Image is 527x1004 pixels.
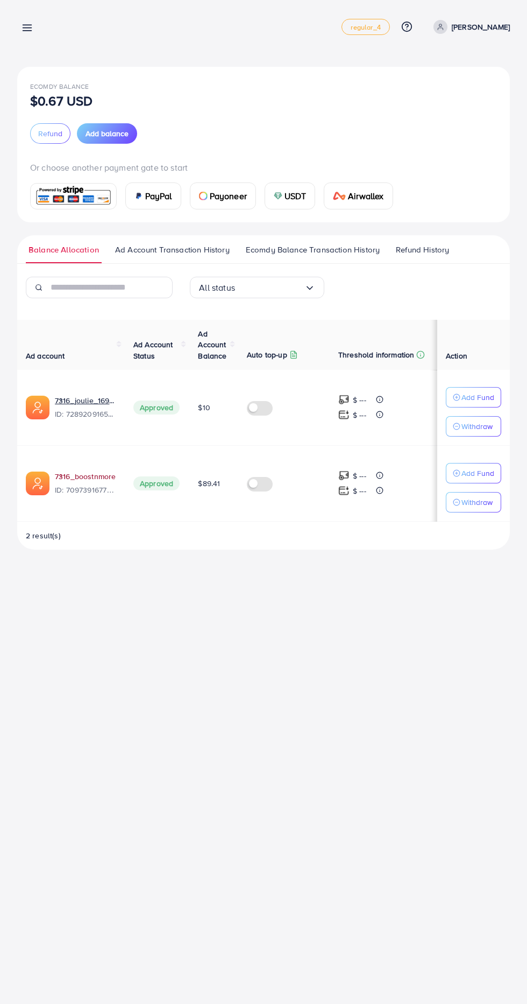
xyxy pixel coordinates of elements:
p: $ --- [353,394,366,406]
span: Ad Account Status [133,339,173,361]
span: Add balance [86,128,129,139]
span: Action [446,350,467,361]
span: Payoneer [210,189,247,202]
button: Refund [30,123,70,144]
a: cardUSDT [265,182,316,209]
div: <span class='underline'>7316_joulie_1697151281113</span></br>7289209165787004929 [55,395,116,420]
span: Balance Allocation [29,244,99,256]
img: card [134,192,143,200]
a: card [30,183,117,209]
button: Add Fund [446,387,501,408]
span: ID: 7097391677861625857 [55,485,116,495]
img: card [34,185,113,208]
img: ic-ads-acc.e4c84228.svg [26,396,49,419]
div: Search for option [190,277,324,298]
span: Ad Account Balance [198,328,226,361]
a: cardPayPal [125,182,181,209]
span: Approved [133,476,180,490]
span: Ad account [26,350,65,361]
p: Withdraw [461,496,493,509]
img: ic-ads-acc.e4c84228.svg [26,472,49,495]
span: Ecomdy Balance [30,82,89,91]
p: $ --- [353,485,366,497]
p: $ --- [353,409,366,422]
a: regular_4 [341,19,389,35]
img: top-up amount [338,470,350,481]
span: Ad Account Transaction History [115,244,230,256]
img: card [274,192,282,200]
img: card [199,192,208,200]
a: cardPayoneer [190,182,256,209]
span: Ecomdy Balance Transaction History [246,244,380,256]
span: $10 [198,402,210,413]
img: top-up amount [338,394,350,405]
span: Refund History [396,244,449,256]
a: cardAirwallex [324,182,393,209]
p: [PERSON_NAME] [452,20,510,33]
div: <span class='underline'>7316_boostnmore</span></br>7097391677861625857 [55,471,116,496]
input: Search for option [235,279,304,296]
span: Refund [38,128,62,139]
p: Threshold information [338,348,414,361]
span: PayPal [145,189,172,202]
span: 2 result(s) [26,530,61,541]
a: [PERSON_NAME] [429,20,510,34]
button: Withdraw [446,492,501,512]
span: regular_4 [351,24,380,31]
span: USDT [284,189,307,202]
span: $89.41 [198,478,220,489]
a: 7316_joulie_1697151281113 [55,395,116,406]
img: card [333,192,346,200]
span: ID: 7289209165787004929 [55,409,116,419]
span: Approved [133,401,180,415]
p: Or choose another payment gate to start [30,161,497,174]
button: Withdraw [446,416,501,437]
p: Add Fund [461,391,494,404]
img: top-up amount [338,485,350,496]
p: $ --- [353,469,366,482]
img: top-up amount [338,409,350,420]
p: Add Fund [461,467,494,480]
span: All status [199,279,235,296]
a: 7316_boostnmore [55,471,116,482]
button: Add balance [77,123,137,144]
span: Airwallex [348,189,383,202]
p: $0.67 USD [30,94,92,107]
p: Withdraw [461,420,493,433]
p: Auto top-up [247,348,287,361]
button: Add Fund [446,463,501,483]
